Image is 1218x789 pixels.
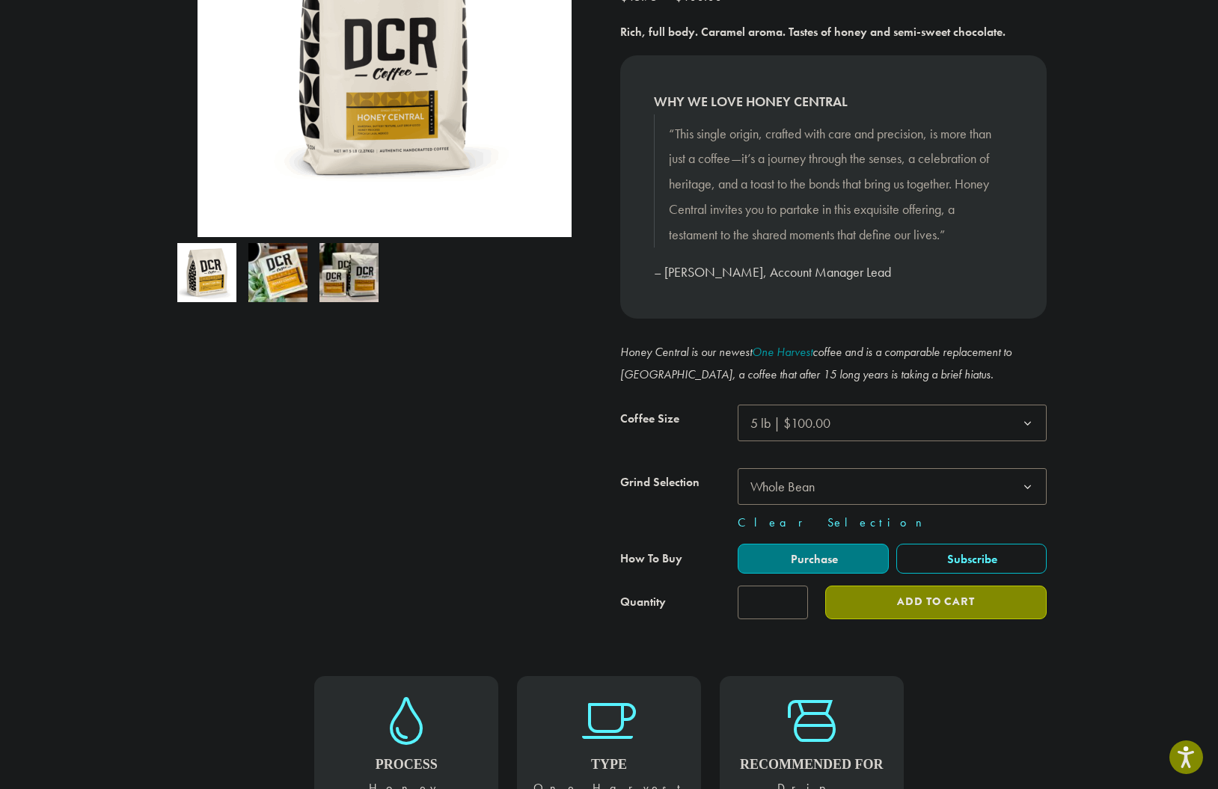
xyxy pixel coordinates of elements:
p: “This single origin, crafted with care and precision, is more than just a coffee—it’s a journey t... [669,121,998,248]
div: Quantity [620,593,666,611]
span: 5 lb | $100.00 [738,405,1047,441]
img: Honey Central [177,243,236,302]
span: How To Buy [620,550,682,566]
p: – [PERSON_NAME], Account Manager Lead [654,260,1013,285]
span: Whole Bean [738,468,1047,505]
label: Grind Selection [620,472,738,494]
button: Add to cart [825,586,1047,619]
input: Product quantity [738,586,808,619]
a: Clear Selection [738,514,1047,532]
span: 5 lb | $100.00 [750,414,830,432]
span: Subscribe [945,551,997,567]
a: One Harvest [752,344,812,360]
h4: Process [329,757,483,773]
span: Purchase [789,551,838,567]
img: Honey Central - Image 3 [319,243,379,302]
span: Whole Bean [750,478,815,495]
img: Honey Central - Image 2 [248,243,307,302]
span: Whole Bean [744,472,830,501]
b: WHY WE LOVE HONEY CENTRAL [654,89,1013,114]
label: Coffee Size [620,408,738,430]
h4: Type [532,757,686,773]
h4: Recommended For [735,757,889,773]
b: Rich, full body. Caramel aroma. Tastes of honey and semi-sweet chocolate. [620,24,1006,40]
span: 5 lb | $100.00 [744,408,845,438]
i: Honey Central is our newest coffee and is a comparable replacement to [GEOGRAPHIC_DATA], a coffee... [620,344,1012,382]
